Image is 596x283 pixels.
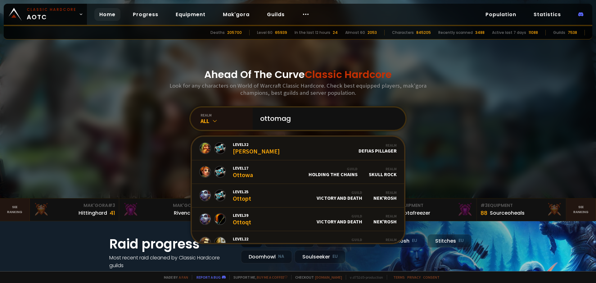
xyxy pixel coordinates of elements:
a: Equipment [171,8,210,21]
div: 845205 [416,30,431,35]
small: NA [278,253,284,260]
a: Classic HardcoreAOTC [4,4,87,25]
a: Report a bug [196,275,221,280]
a: Home [94,8,120,21]
a: a fan [179,275,188,280]
div: Soulseeker [295,250,345,263]
div: realm [201,113,253,117]
div: Mak'Gora [123,202,205,209]
div: All [201,117,253,125]
a: Mak'Gora#3Hittinghard41 [30,199,119,221]
input: Search a character... [256,107,398,130]
div: Hittinghard [79,209,107,217]
span: Support me, [229,275,287,280]
div: Rivench [174,209,193,217]
span: Checkout [291,275,342,280]
a: Level39OttoqtGuildVictory And DeathRealmNek'Rosh [192,208,404,231]
div: Almost 60 [345,30,365,35]
div: Ottopt [233,189,251,202]
a: Statistics [529,8,566,21]
div: Guild [309,167,358,171]
span: # 3 [108,202,115,208]
a: Level17OttowaGuildHolding The ChainsRealmSkull Rock [192,160,404,184]
div: Mak'Gora [34,202,115,209]
a: Population [481,8,521,21]
div: Realm [359,143,397,148]
a: [DOMAIN_NAME] [315,275,342,280]
a: Seeranking [566,199,596,221]
div: Victory And Death [317,214,362,225]
div: Nek'Rosh [373,237,397,248]
div: Guild [317,190,362,195]
div: Guild [317,214,362,218]
div: 65939 [275,30,287,35]
h1: Ahead Of The Curve [204,67,392,82]
a: Level25OttoptGuildVictory And DeathRealmNek'Rosh [192,184,404,208]
div: Ottono [233,236,252,249]
div: Realm [373,237,397,242]
div: Recently scanned [438,30,473,35]
a: Buy me a coffee [257,275,287,280]
div: Realm [373,190,397,195]
span: Classic Hardcore [305,67,392,81]
div: Heroic Survivors [318,237,362,248]
span: # 3 [481,202,488,208]
a: Consent [423,275,440,280]
a: Guilds [262,8,290,21]
div: Doomhowl [241,250,292,263]
div: Nek'Rosh [373,190,397,201]
div: Stitches [427,234,472,248]
div: 41 [110,209,115,217]
h4: Most recent raid cleaned by Classic Hardcore guilds [109,254,233,269]
h3: Look for any characters on World of Warcraft Classic Hardcore. Check best equipped players, mak'g... [167,82,429,96]
div: Ottoqt [233,212,251,226]
div: 2053 [368,30,377,35]
div: Realm [373,214,397,218]
a: Level32[PERSON_NAME]RealmDefias Pillager [192,137,404,160]
small: Classic Hardcore [27,7,76,12]
span: Level 32 [233,142,280,147]
div: Skull Rock [369,167,397,177]
a: Progress [128,8,163,21]
div: Nek'Rosh [373,214,397,225]
div: Equipment [481,202,562,209]
span: Made by [160,275,188,280]
a: Terms [393,275,405,280]
div: 7538 [568,30,577,35]
small: EU [332,253,338,260]
a: See all progress [109,270,150,277]
span: Level 17 [233,165,253,171]
div: Equipment [391,202,473,209]
div: Victory And Death [317,190,362,201]
div: Characters [392,30,414,35]
div: 11088 [529,30,538,35]
div: Sourceoheals [490,209,525,217]
a: #2Equipment88Notafreezer [387,199,477,221]
div: 205700 [227,30,242,35]
h1: Raid progress [109,234,233,254]
div: 24 [333,30,338,35]
div: Notafreezer [400,209,430,217]
div: Nek'Rosh [379,234,425,248]
div: [PERSON_NAME] [233,142,280,155]
span: Level 25 [233,189,251,194]
a: Mak'gora [218,8,255,21]
div: Guilds [553,30,565,35]
div: Deaths [210,30,225,35]
div: 88 [481,209,487,217]
div: In the last 12 hours [295,30,330,35]
a: Privacy [407,275,421,280]
div: Holding The Chains [309,167,358,177]
span: Level 39 [233,212,251,218]
div: Ottowa [233,165,253,179]
span: Level 22 [233,236,252,242]
div: Active last 7 days [492,30,526,35]
a: Mak'Gora#2Rivench100 [119,199,209,221]
div: Defias Pillager [359,143,397,154]
span: v. d752d5 - production [346,275,383,280]
div: Guild [318,237,362,242]
a: Level22OttonoGuildHeroic SurvivorsRealmNek'Rosh [192,231,404,255]
a: #3Equipment88Sourceoheals [477,199,566,221]
small: EU [458,238,464,244]
div: Realm [369,167,397,171]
